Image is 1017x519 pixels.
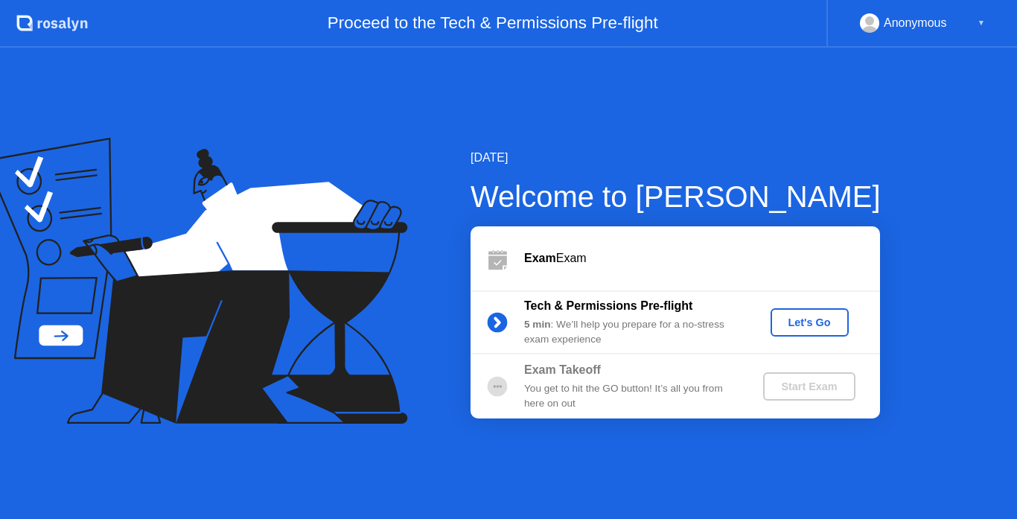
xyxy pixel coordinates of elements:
[884,13,947,33] div: Anonymous
[769,381,849,392] div: Start Exam
[524,317,739,348] div: : We’ll help you prepare for a no-stress exam experience
[524,381,739,412] div: You get to hit the GO button! It’s all you from here on out
[763,372,855,401] button: Start Exam
[777,316,843,328] div: Let's Go
[524,299,692,312] b: Tech & Permissions Pre-flight
[771,308,849,337] button: Let's Go
[524,252,556,264] b: Exam
[471,174,881,219] div: Welcome to [PERSON_NAME]
[524,319,551,330] b: 5 min
[471,149,881,167] div: [DATE]
[978,13,985,33] div: ▼
[524,249,880,267] div: Exam
[524,363,601,376] b: Exam Takeoff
